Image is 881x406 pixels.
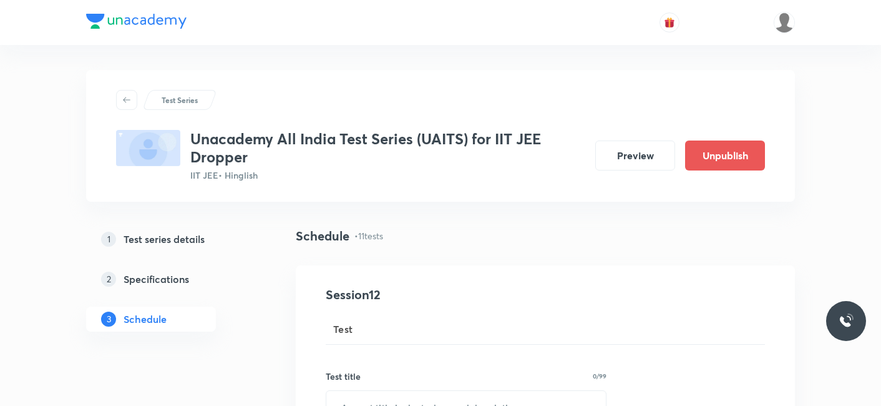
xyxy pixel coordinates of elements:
h5: Schedule [124,312,167,327]
a: Company Logo [86,14,187,32]
img: avatar [664,17,675,28]
p: Test Series [162,94,198,106]
a: 1Test series details [86,227,256,252]
a: 2Specifications [86,267,256,292]
img: fallback-thumbnail.png [116,130,180,166]
h3: Unacademy All India Test Series (UAITS) for IIT JEE Dropper [190,130,585,166]
span: Test [333,322,353,337]
h4: Session 12 [326,285,553,304]
img: ttu [839,314,854,329]
h4: Schedule [296,227,349,245]
img: Hemantha Baskaran [774,12,795,33]
h5: Test series details [124,232,205,247]
h5: Specifications [124,272,189,287]
button: Preview [595,141,675,171]
p: 3 [101,312,116,327]
h6: Test title [326,370,361,383]
p: 1 [101,232,116,247]
p: • 11 tests [354,229,383,242]
button: Unpublish [685,141,765,171]
img: Company Logo [86,14,187,29]
p: 0/99 [593,373,606,379]
p: 2 [101,272,116,287]
p: IIT JEE • Hinglish [190,169,585,182]
button: avatar [660,12,679,32]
